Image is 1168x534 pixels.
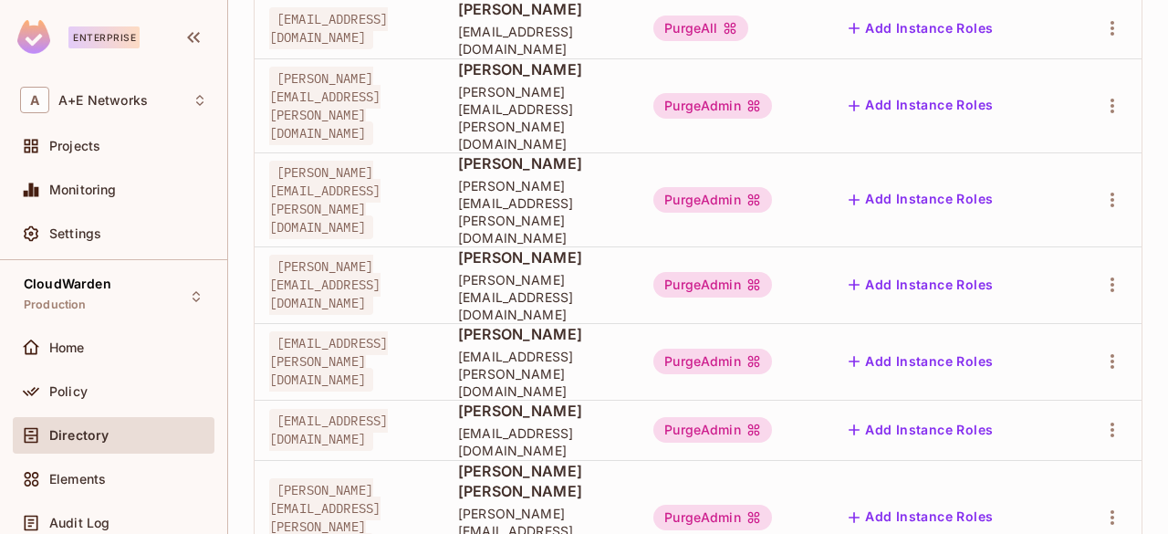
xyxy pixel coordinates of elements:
[24,277,111,291] span: CloudWarden
[458,271,624,323] span: [PERSON_NAME][EMAIL_ADDRESS][DOMAIN_NAME]
[269,255,381,315] span: [PERSON_NAME][EMAIL_ADDRESS][DOMAIN_NAME]
[49,139,100,153] span: Projects
[68,26,140,48] div: Enterprise
[49,472,106,487] span: Elements
[458,424,624,459] span: [EMAIL_ADDRESS][DOMAIN_NAME]
[458,401,624,421] span: [PERSON_NAME]
[458,59,624,79] span: [PERSON_NAME]
[49,428,109,443] span: Directory
[841,185,1000,215] button: Add Instance Roles
[841,415,1000,445] button: Add Instance Roles
[458,461,624,501] span: [PERSON_NAME] [PERSON_NAME]
[653,16,748,41] div: PurgeAll
[24,298,87,312] span: Production
[17,20,50,54] img: SReyMgAAAABJRU5ErkJggg==
[458,324,624,344] span: [PERSON_NAME]
[458,247,624,267] span: [PERSON_NAME]
[269,161,381,239] span: [PERSON_NAME][EMAIL_ADDRESS][PERSON_NAME][DOMAIN_NAME]
[653,417,772,443] div: PurgeAdmin
[458,177,624,246] span: [PERSON_NAME][EMAIL_ADDRESS][PERSON_NAME][DOMAIN_NAME]
[269,409,388,451] span: [EMAIL_ADDRESS][DOMAIN_NAME]
[49,183,117,197] span: Monitoring
[841,503,1000,532] button: Add Instance Roles
[269,7,388,49] span: [EMAIL_ADDRESS][DOMAIN_NAME]
[841,91,1000,120] button: Add Instance Roles
[20,87,49,113] span: A
[458,153,624,173] span: [PERSON_NAME]
[269,67,381,145] span: [PERSON_NAME][EMAIL_ADDRESS][PERSON_NAME][DOMAIN_NAME]
[841,14,1000,43] button: Add Instance Roles
[653,272,772,298] div: PurgeAdmin
[49,340,85,355] span: Home
[49,226,101,241] span: Settings
[653,93,772,119] div: PurgeAdmin
[653,349,772,374] div: PurgeAdmin
[49,384,88,399] span: Policy
[458,23,624,58] span: [EMAIL_ADDRESS][DOMAIN_NAME]
[58,93,148,108] span: Workspace: A+E Networks
[653,187,772,213] div: PurgeAdmin
[458,83,624,152] span: [PERSON_NAME][EMAIL_ADDRESS][PERSON_NAME][DOMAIN_NAME]
[653,505,772,530] div: PurgeAdmin
[458,348,624,400] span: [EMAIL_ADDRESS][PERSON_NAME][DOMAIN_NAME]
[49,516,109,530] span: Audit Log
[841,270,1000,299] button: Add Instance Roles
[841,347,1000,376] button: Add Instance Roles
[269,331,388,392] span: [EMAIL_ADDRESS][PERSON_NAME][DOMAIN_NAME]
